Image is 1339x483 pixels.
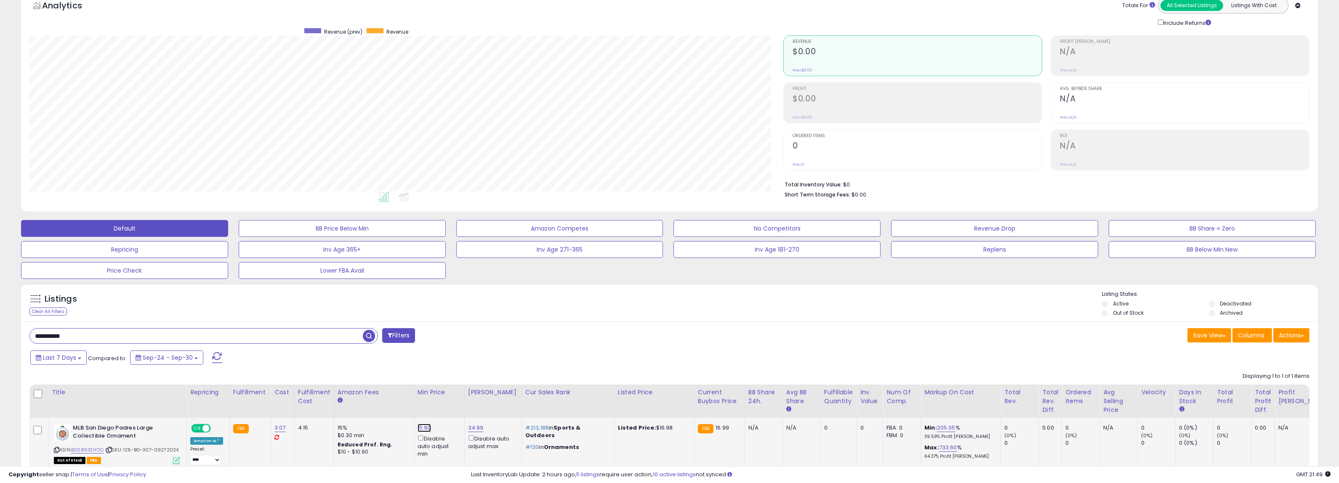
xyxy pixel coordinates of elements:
a: 34.99 [468,424,484,432]
span: Revenue (prev) [324,28,362,35]
small: (0%) [1004,432,1016,439]
div: Fulfillment [233,388,267,397]
div: Clear All Filters [29,308,67,316]
h2: $0.00 [793,47,1042,58]
span: Columns [1238,331,1264,340]
button: Amazon Competes [456,220,663,237]
b: Reduced Prof. Rng. [338,441,393,448]
div: FBM: 0 [886,432,914,439]
div: Markup on Cost [924,388,997,397]
div: Title [52,388,183,397]
div: Avg BB Share [786,388,817,406]
div: Amazon Fees [338,388,410,397]
li: $0 [785,179,1303,189]
div: Total Rev. Diff. [1042,388,1058,414]
div: $16.98 [618,424,688,432]
div: N/A [748,424,776,432]
span: Revenue [386,28,408,35]
img: 411RwnM+zEL._SL40_.jpg [54,424,71,441]
span: 16.99 [716,424,729,432]
a: 3.07 [274,424,286,432]
div: Days In Stock [1179,388,1210,406]
button: Default [21,220,228,237]
div: 0.00 [1042,424,1055,432]
p: Listing States: [1102,290,1318,298]
b: Max: [924,443,939,451]
th: The percentage added to the cost of goods (COGS) that forms the calculator for Min & Max prices. [921,385,1001,418]
small: Avg BB Share. [786,406,791,413]
div: 4.15 [298,424,327,432]
span: ROI [1060,134,1309,138]
div: Disable auto adjust max [468,434,515,450]
button: Price Check [21,262,228,279]
span: Revenue [793,40,1042,44]
div: Totals For [1122,2,1155,10]
div: Displaying 1 to 1 of 1 items [1243,372,1310,380]
a: B00863DYOC [71,446,104,454]
a: 10 active listings [653,470,696,478]
a: Privacy Policy [109,470,146,478]
small: (0%) [1217,432,1229,439]
div: Velocity [1141,388,1172,397]
a: 205.05 [937,424,956,432]
span: Ordered Items [793,134,1042,138]
b: Short Term Storage Fees: [785,191,850,198]
div: Ordered Items [1065,388,1096,406]
div: N/A [786,424,814,432]
span: Ornaments [544,443,579,451]
span: Sports & Outdoors [525,424,581,439]
div: Fulfillment Cost [298,388,330,406]
div: Total Profit Diff. [1255,388,1271,414]
b: MLB San Diego Padres Large Collectible Ornament [73,424,175,442]
div: Listed Price [618,388,691,397]
button: Inv Age 271-365 [456,241,663,258]
small: Prev: 0 [793,162,804,167]
span: 2025-10-8 21:49 GMT [1296,470,1331,478]
label: Archived [1220,309,1243,316]
div: Amazon AI * [190,437,223,445]
span: #213,188 [525,424,549,432]
button: BB Price Below Min [239,220,446,237]
span: OFF [210,425,223,432]
span: Profit [PERSON_NAME] [1060,40,1309,44]
button: Inv Age 181-270 [673,241,881,258]
div: Profit [PERSON_NAME] [1278,388,1328,406]
button: Save View [1187,328,1231,342]
div: 0 [1065,439,1099,447]
div: 0 [1141,439,1175,447]
div: 0 [1004,439,1038,447]
div: 0.00 [1255,424,1268,432]
p: in [525,424,608,439]
b: Total Inventory Value: [785,181,842,188]
h2: $0.00 [793,94,1042,105]
span: $0.00 [852,191,866,199]
small: FBA [698,424,713,433]
div: Repricing [190,388,226,397]
div: Total Profit [1217,388,1248,406]
div: 0 [1141,424,1175,432]
span: Compared to: [88,354,127,362]
div: [PERSON_NAME] [468,388,518,397]
button: Revenue Drop [891,220,1098,237]
h2: 0 [793,141,1042,152]
span: Avg. Buybox Share [1060,87,1309,91]
div: N/A [1278,424,1326,432]
span: | SKU: 126-BG-307-09272024 [105,446,178,453]
div: seller snap | | [8,471,146,479]
small: Prev: $0.00 [793,68,812,73]
div: ASIN: [54,424,180,463]
div: 0 [1065,424,1099,432]
small: FBA [233,424,249,433]
small: (0%) [1065,432,1077,439]
div: N/A [1103,424,1131,432]
div: $10 - $10.90 [338,448,407,456]
span: Last 7 Days [43,353,76,362]
h2: N/A [1060,141,1309,152]
div: Num of Comp. [886,388,917,406]
div: 0 (0%) [1179,439,1213,447]
label: Out of Stock [1113,309,1144,316]
div: $0.30 min [338,432,407,439]
button: Repricing [21,241,228,258]
button: Filters [382,328,415,343]
p: 64.37% Profit [PERSON_NAME] [924,454,994,459]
